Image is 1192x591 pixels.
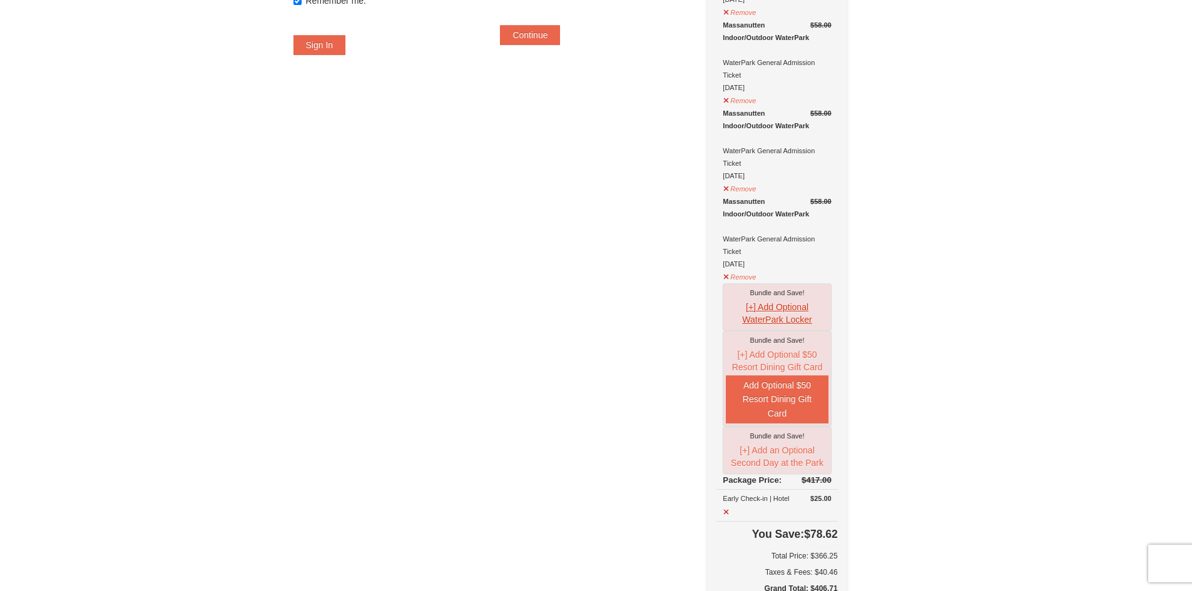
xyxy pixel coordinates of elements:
button: Remove [723,3,756,19]
div: WaterPark General Admission Ticket [DATE] [723,107,831,182]
button: Remove [723,91,756,107]
h6: Total Price: $366.25 [716,550,837,562]
button: [+] Add Optional WaterPark Locker [726,299,828,328]
div: Bundle and Save! [726,286,828,299]
div: Bundle and Save! [726,334,828,346]
div: Massanutten Indoor/Outdoor WaterPark [723,107,831,132]
del: $417.00 [802,475,832,485]
button: Remove [723,179,756,195]
div: Massanutten Indoor/Outdoor WaterPark [723,19,831,44]
h4: $78.62 [716,528,837,540]
button: [+] Add an Optional Second Day at the Park [726,442,828,471]
div: Taxes & Fees: $40.46 [716,566,837,578]
div: WaterPark General Admission Ticket [DATE] [723,19,831,94]
button: Sign In [293,35,346,55]
del: $58.00 [810,109,832,117]
span: You Save: [752,528,804,540]
div: Massanutten Indoor/Outdoor WaterPark [723,195,831,220]
td: Early Check-in | Hotel [716,490,837,521]
del: $58.00 [810,21,832,29]
button: Remove [723,268,756,283]
button: [+] Add Optional $50 Resort Dining Gift Card [726,346,828,375]
div: WaterPark General Admission Ticket [DATE] [723,195,831,270]
button: Add Optional $50 Resort Dining Gift Card [726,375,828,423]
div: Bundle and Save! [726,430,828,442]
span: Package Price: [723,475,782,485]
del: $58.00 [810,198,832,205]
strong: $25.00 [810,492,832,505]
button: Continue [500,25,560,45]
